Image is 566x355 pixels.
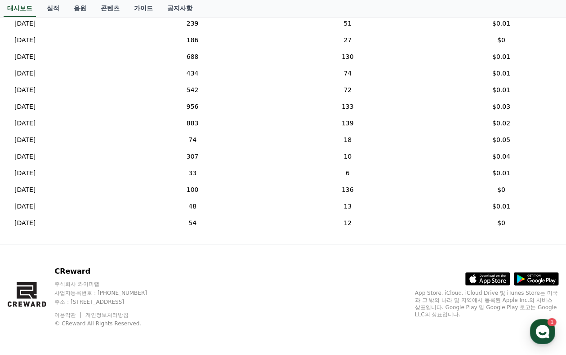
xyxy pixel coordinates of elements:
[14,52,36,62] p: [DATE]
[85,312,129,318] a: 개인정보처리방침
[444,65,559,82] td: $0.01
[134,182,251,198] td: 100
[3,280,59,303] a: 홈
[444,165,559,182] td: $0.01
[251,198,444,215] td: 13
[134,98,251,115] td: 956
[14,152,36,161] p: [DATE]
[251,49,444,65] td: 130
[134,115,251,132] td: 883
[251,215,444,231] td: 12
[134,15,251,32] td: 239
[134,198,251,215] td: 48
[14,35,36,45] p: [DATE]
[54,312,83,318] a: 이용약관
[251,115,444,132] td: 139
[134,82,251,98] td: 542
[251,148,444,165] td: 10
[444,15,559,32] td: $0.01
[116,280,173,303] a: 설정
[14,102,36,111] p: [DATE]
[28,294,34,301] span: 홈
[14,202,36,211] p: [DATE]
[444,49,559,65] td: $0.01
[415,289,559,318] p: App Store, iCloud, iCloud Drive 및 iTunes Store는 미국과 그 밖의 나라 및 지역에서 등록된 Apple Inc.의 서비스 상표입니다. Goo...
[251,82,444,98] td: 72
[444,231,559,248] td: $0.01
[134,32,251,49] td: 186
[444,82,559,98] td: $0.01
[14,218,36,228] p: [DATE]
[444,198,559,215] td: $0.01
[251,132,444,148] td: 18
[14,119,36,128] p: [DATE]
[251,165,444,182] td: 6
[14,19,36,28] p: [DATE]
[14,185,36,195] p: [DATE]
[251,98,444,115] td: 133
[134,132,251,148] td: 74
[444,132,559,148] td: $0.05
[444,32,559,49] td: $0
[444,148,559,165] td: $0.04
[251,32,444,49] td: 27
[82,294,93,302] span: 대화
[251,65,444,82] td: 74
[134,231,251,248] td: 29
[251,15,444,32] td: 51
[14,135,36,145] p: [DATE]
[54,289,164,297] p: 사업자등록번호 : [PHONE_NUMBER]
[134,65,251,82] td: 434
[54,320,164,327] p: © CReward All Rights Reserved.
[54,280,164,288] p: 주식회사 와이피랩
[54,298,164,306] p: 주소 : [STREET_ADDRESS]
[14,169,36,178] p: [DATE]
[251,231,444,248] td: 3
[54,266,164,277] p: CReward
[444,115,559,132] td: $0.02
[14,69,36,78] p: [DATE]
[134,49,251,65] td: 688
[251,182,444,198] td: 136
[444,182,559,198] td: $0
[134,215,251,231] td: 54
[444,215,559,231] td: $0
[444,98,559,115] td: $0.03
[134,148,251,165] td: 307
[134,165,251,182] td: 33
[14,235,36,244] p: [DATE]
[14,85,36,95] p: [DATE]
[91,280,94,287] span: 1
[59,280,116,303] a: 1대화
[139,294,150,301] span: 설정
